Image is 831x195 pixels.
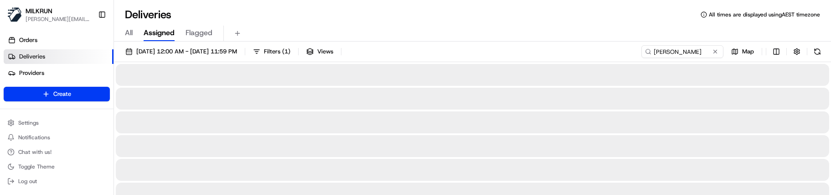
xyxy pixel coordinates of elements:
[4,87,110,101] button: Create
[136,47,237,56] span: [DATE] 12:00 AM - [DATE] 11:59 PM
[18,178,37,185] span: Log out
[144,27,175,38] span: Assigned
[26,6,52,16] button: MILKRUN
[4,131,110,144] button: Notifications
[125,7,171,22] h1: Deliveries
[18,148,52,156] span: Chat with us!
[249,45,294,58] button: Filters(1)
[18,163,55,170] span: Toggle Theme
[19,36,37,44] span: Orders
[811,45,824,58] button: Refresh
[26,16,91,23] button: [PERSON_NAME][EMAIL_ADDRESS][DOMAIN_NAME]
[282,47,290,56] span: ( 1 )
[4,66,114,80] a: Providers
[317,47,333,56] span: Views
[19,53,45,61] span: Deliveries
[4,146,110,158] button: Chat with us!
[121,45,241,58] button: [DATE] 12:00 AM - [DATE] 11:59 PM
[53,90,71,98] span: Create
[641,45,723,58] input: Type to search
[4,49,114,64] a: Deliveries
[19,69,44,77] span: Providers
[4,33,114,47] a: Orders
[727,45,758,58] button: Map
[4,116,110,129] button: Settings
[709,11,820,18] span: All times are displayed using AEST timezone
[18,119,39,126] span: Settings
[302,45,337,58] button: Views
[742,47,754,56] span: Map
[4,4,94,26] button: MILKRUNMILKRUN[PERSON_NAME][EMAIL_ADDRESS][DOMAIN_NAME]
[125,27,133,38] span: All
[186,27,212,38] span: Flagged
[264,47,290,56] span: Filters
[7,7,22,22] img: MILKRUN
[4,160,110,173] button: Toggle Theme
[4,175,110,188] button: Log out
[18,134,50,141] span: Notifications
